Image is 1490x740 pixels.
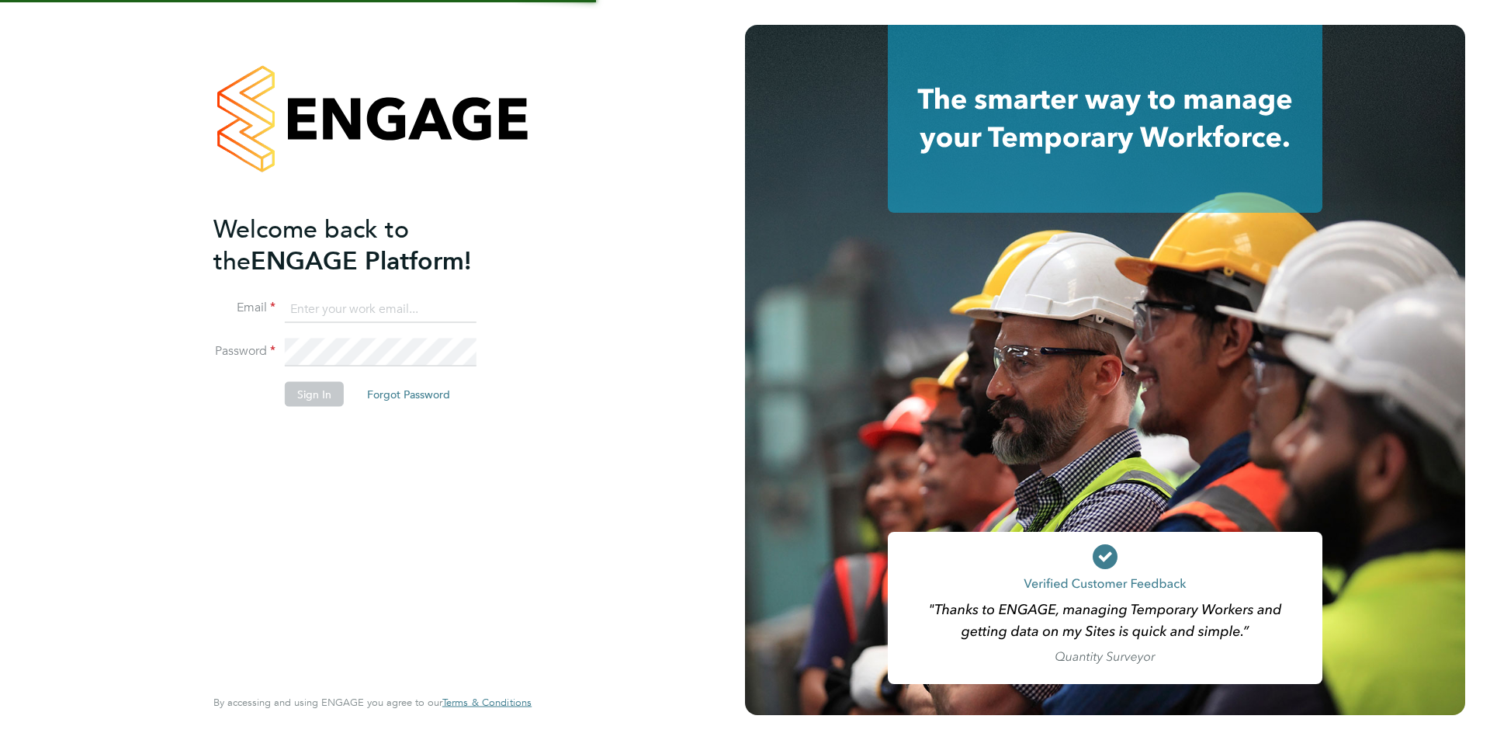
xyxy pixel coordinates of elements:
input: Enter your work email... [285,295,476,323]
button: Sign In [285,382,344,407]
button: Forgot Password [355,382,463,407]
label: Password [213,343,275,360]
span: By accessing and using ENGAGE you agree to our [213,696,532,709]
a: Terms & Conditions [442,697,532,709]
label: Email [213,300,275,316]
span: Welcome back to the [213,214,409,276]
h2: ENGAGE Platform! [213,213,516,276]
